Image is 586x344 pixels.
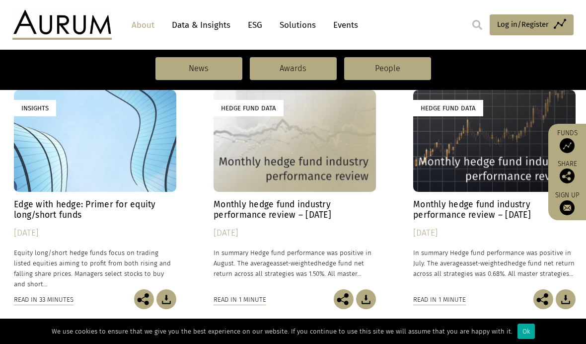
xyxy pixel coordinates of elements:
div: Ok [517,324,535,339]
div: [DATE] [14,226,176,240]
div: Hedge Fund Data [214,100,284,116]
img: search.svg [472,20,482,30]
a: Sign up [553,191,581,215]
a: News [155,57,242,80]
a: Hedge Fund Data Monthly hedge fund industry performance review – [DATE] [DATE] In summary Hedge f... [413,90,576,289]
div: Read in 1 minute [413,294,466,305]
img: Sign up to our newsletter [560,200,575,215]
a: Hedge Fund Data Monthly hedge fund industry performance review – [DATE] [DATE] In summary Hedge f... [214,90,376,289]
p: In summary Hedge fund performance was positive in August. The average hedge fund net return acros... [214,248,376,279]
a: Events [328,16,358,34]
img: Access Funds [560,138,575,153]
a: People [344,57,431,80]
p: Equity long/short hedge funds focus on trading listed equities aiming to profit from both rising ... [14,248,176,290]
div: [DATE] [413,226,576,240]
div: Insights [14,100,56,116]
h4: Edge with hedge: Primer for equity long/short funds [14,199,176,220]
img: Share this post [560,169,575,183]
div: Read in 1 minute [214,294,266,305]
div: Read in 33 minutes [14,294,73,305]
a: About [127,16,159,34]
a: Log in/Register [490,14,574,35]
img: Share this post [134,289,154,309]
span: Log in/Register [497,18,549,30]
img: Share this post [533,289,553,309]
a: Insights Edge with hedge: Primer for equity long/short funds [DATE] Equity long/short hedge funds... [14,90,176,289]
div: Hedge Fund Data [413,100,483,116]
span: asset-weighted [463,259,508,267]
p: In summary Hedge fund performance was positive in July. The average hedge fund net return across ... [413,248,576,279]
img: Download Article [156,289,176,309]
img: Share this post [334,289,354,309]
h4: Monthly hedge fund industry performance review – [DATE] [413,199,576,220]
div: [DATE] [214,226,376,240]
h4: Monthly hedge fund industry performance review – [DATE] [214,199,376,220]
img: Aurum [12,10,112,40]
a: ESG [243,16,267,34]
img: Download Article [556,289,576,309]
a: Solutions [275,16,321,34]
img: Download Article [356,289,376,309]
a: Data & Insights [167,16,235,34]
a: Awards [250,57,337,80]
div: Share [553,161,581,183]
a: Funds [553,129,581,153]
span: asset-weighted [273,259,318,267]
